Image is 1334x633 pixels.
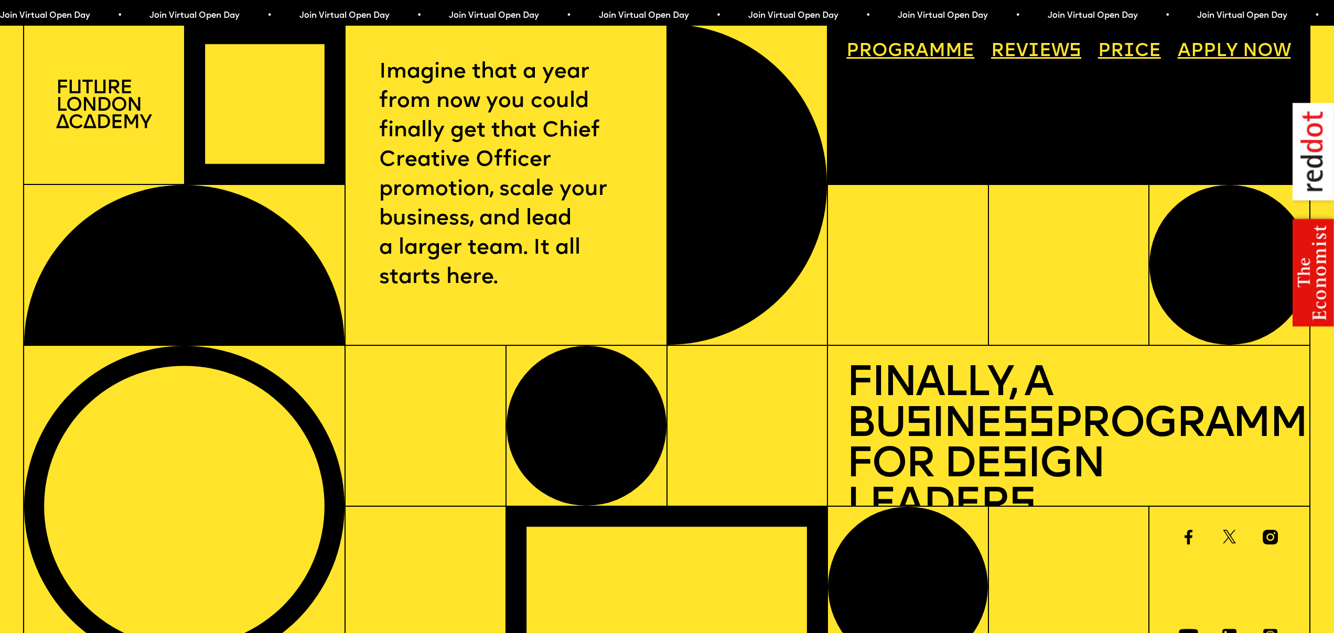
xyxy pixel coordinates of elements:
span: • [1165,12,1170,20]
span: • [866,12,870,20]
h1: Finally, a Bu ine Programme for De ign Leader [846,364,1290,526]
span: s [1001,444,1027,487]
span: • [416,12,421,20]
span: • [1315,12,1319,20]
a: Reviews [982,34,1090,70]
span: • [1015,12,1020,20]
span: ss [1002,404,1054,446]
span: • [117,12,122,20]
span: A [1178,42,1191,61]
span: • [716,12,720,20]
p: Imagine that a year from now you could finally get that Chief Creative Officer promotion, scale y... [379,58,633,292]
span: s [1009,485,1035,527]
a: Programme [837,34,984,70]
span: • [566,12,571,20]
span: a [916,42,929,61]
span: s [905,404,931,446]
a: Price [1089,34,1170,70]
span: • [267,12,272,20]
a: Apply now [1168,34,1300,70]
